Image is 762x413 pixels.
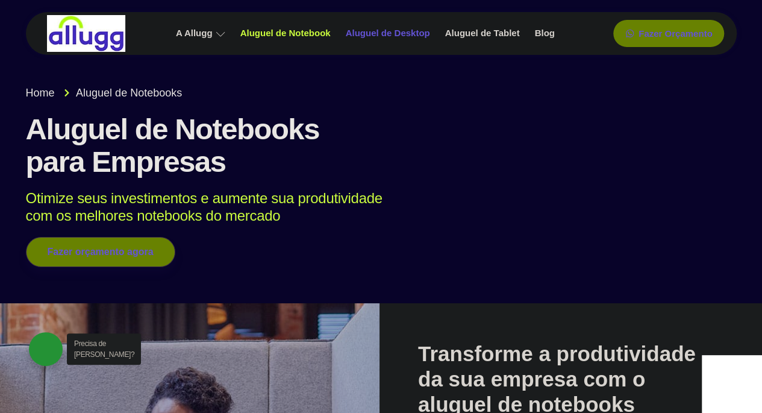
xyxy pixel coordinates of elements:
span: Aluguel de Notebooks [73,85,182,101]
a: A Allugg [170,23,234,44]
a: Aluguel de Notebook [234,23,340,44]
span: Home [26,85,55,101]
a: Fazer Orçamento [613,20,725,47]
a: Aluguel de Tablet [439,23,529,44]
p: Otimize seus investimentos e aumente sua produtividade com os melhores notebooks do mercado [26,190,719,225]
a: Blog [528,23,563,44]
img: locação de TI é Allugg [47,15,125,52]
a: Aluguel de Desktop [340,23,439,44]
span: Fazer Orçamento [639,29,713,38]
a: Fazer orçamento agora [26,237,175,267]
h1: Aluguel de Notebooks para Empresas [26,113,737,178]
iframe: Chat Widget [702,355,762,413]
div: Widget de chat [702,355,762,413]
span: Precisa de [PERSON_NAME]? [74,339,134,359]
span: Fazer orçamento agora [48,247,154,257]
